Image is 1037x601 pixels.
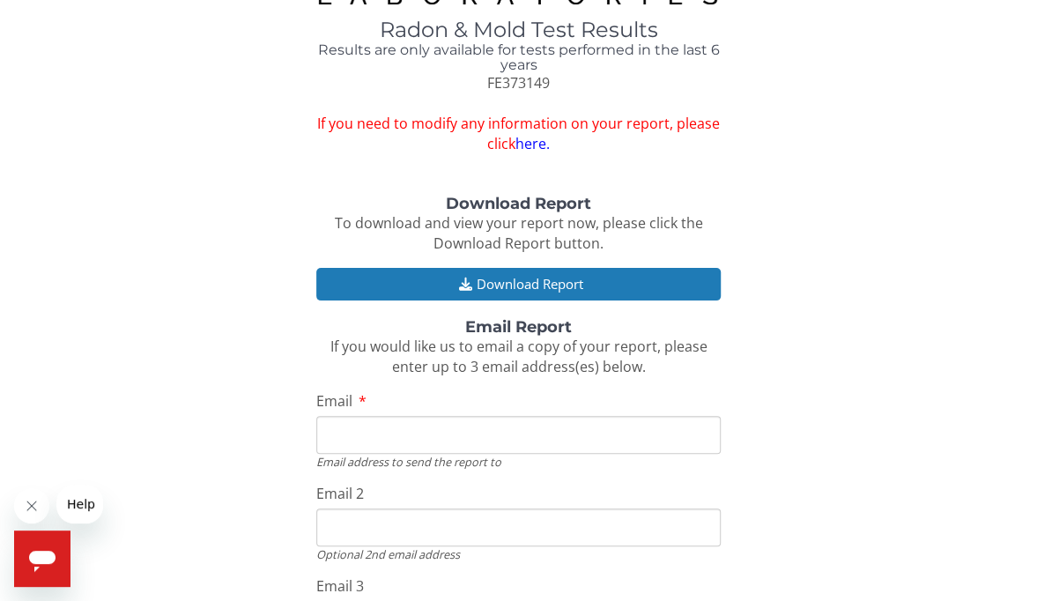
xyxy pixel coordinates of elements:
[446,194,591,213] strong: Download Report
[334,213,702,253] span: To download and view your report now, please click the Download Report button.
[316,42,721,73] h4: Results are only available for tests performed in the last 6 years
[316,268,721,300] button: Download Report
[14,488,49,523] iframe: Close message
[487,73,550,93] span: FE373149
[316,546,721,562] div: Optional 2nd email address
[330,337,707,376] span: If you would like us to email a copy of your report, please enter up to 3 email address(es) below.
[56,485,103,523] iframe: Message from company
[14,531,70,587] iframe: Button to launch messaging window
[465,317,572,337] strong: Email Report
[316,484,364,503] span: Email 2
[316,576,364,596] span: Email 3
[316,454,721,470] div: Email address to send the report to
[316,19,721,41] h1: Radon & Mold Test Results
[316,391,352,411] span: Email
[515,134,550,153] a: here.
[316,114,721,154] span: If you need to modify any information on your report, please click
